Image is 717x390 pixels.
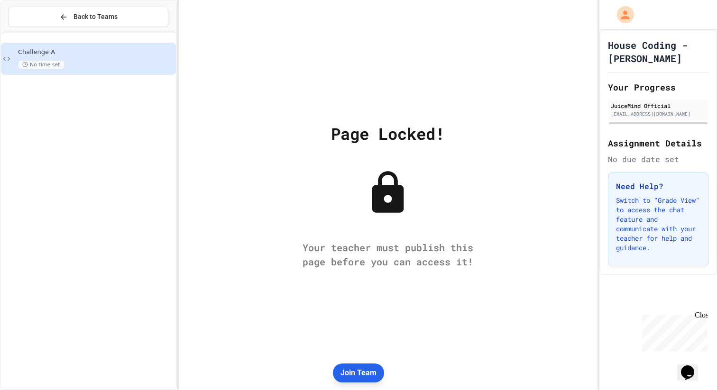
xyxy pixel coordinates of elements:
[616,181,700,192] h3: Need Help?
[608,136,708,150] h2: Assignment Details
[333,363,384,382] button: Join Team
[611,110,706,118] div: [EMAIL_ADDRESS][DOMAIN_NAME]
[74,12,118,22] span: Back to Teams
[616,196,700,253] p: Switch to "Grade View" to access the chat feature and communicate with your teacher for help and ...
[611,101,706,110] div: JuiceMind Official
[608,81,708,94] h2: Your Progress
[608,154,708,165] div: No due date set
[607,4,636,26] div: My Account
[331,121,445,145] div: Page Locked!
[18,60,64,69] span: No time set
[4,4,65,60] div: Chat with us now!Close
[18,48,174,56] span: Challenge A
[293,240,483,269] div: Your teacher must publish this page before you can access it!
[677,352,708,381] iframe: chat widget
[608,38,708,65] h1: House Coding - [PERSON_NAME]
[638,311,708,351] iframe: chat widget
[9,7,168,27] button: Back to Teams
